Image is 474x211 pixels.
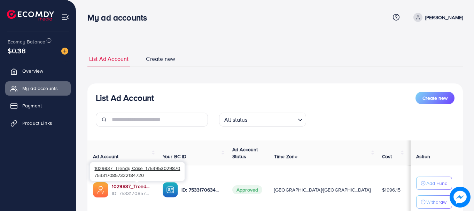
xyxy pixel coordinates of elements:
[163,182,178,197] img: ic-ba-acc.ded83a64.svg
[22,85,58,92] span: My ad accounts
[416,177,452,190] button: Add Fund
[94,165,180,171] span: 1029837_Trendy Case_1753953029870
[22,120,52,127] span: Product Links
[61,13,69,21] img: menu
[232,146,258,160] span: Ad Account Status
[416,195,452,209] button: Withdraw
[89,55,129,63] span: List Ad Account
[8,38,45,45] span: Ecomdy Balance
[7,10,54,21] img: logo
[5,116,71,130] a: Product Links
[422,95,448,102] span: Create new
[250,113,295,125] input: Search for option
[5,99,71,113] a: Payment
[382,153,392,160] span: Cost
[232,185,262,194] span: Approved
[274,186,371,193] span: [GEOGRAPHIC_DATA]/[GEOGRAPHIC_DATA]
[90,162,185,181] div: 7533170857322184720
[5,64,71,78] a: Overview
[163,153,187,160] span: Your BC ID
[450,187,471,208] img: image
[411,13,463,22] a: [PERSON_NAME]
[22,102,42,109] span: Payment
[425,13,463,22] p: [PERSON_NAME]
[181,186,221,194] p: ID: 7533170634600448001
[112,183,151,190] a: 1029837_Trendy Case_1753953029870
[426,198,446,206] p: Withdraw
[61,48,68,55] img: image
[223,115,249,125] span: All status
[96,93,154,103] h3: List Ad Account
[382,186,401,193] span: $1996.15
[22,67,43,74] span: Overview
[93,153,119,160] span: Ad Account
[416,153,430,160] span: Action
[146,55,175,63] span: Create new
[415,92,454,104] button: Create new
[219,113,306,127] div: Search for option
[274,153,297,160] span: Time Zone
[8,46,26,56] span: $0.38
[93,182,108,197] img: ic-ads-acc.e4c84228.svg
[87,13,153,23] h3: My ad accounts
[112,190,151,197] span: ID: 7533170857322184720
[426,179,448,187] p: Add Fund
[5,81,71,95] a: My ad accounts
